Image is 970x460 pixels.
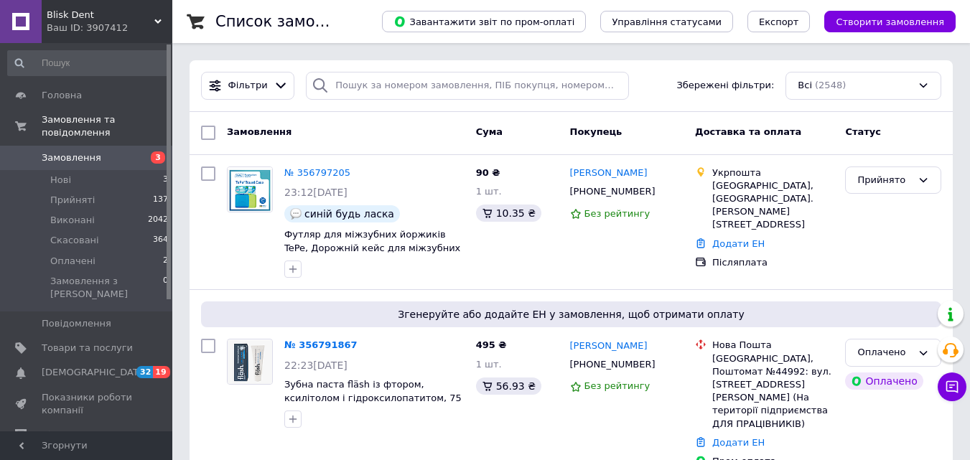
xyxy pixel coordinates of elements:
[712,179,834,232] div: [GEOGRAPHIC_DATA], [GEOGRAPHIC_DATA]. [PERSON_NAME][STREET_ADDRESS]
[207,307,936,321] span: Згенеруйте або додайте ЕН у замовлення, щоб отримати оплату
[153,234,168,247] span: 364
[47,9,154,22] span: Blisk Dent
[7,50,169,76] input: Пошук
[712,256,834,269] div: Післяплата
[50,234,99,247] span: Скасовані
[695,126,801,137] span: Доставка та оплата
[584,380,650,391] span: Без рейтингу
[284,167,350,178] a: № 356797205
[228,340,272,384] img: Фото товару
[306,72,628,100] input: Пошук за номером замовлення, ПІБ покупця, номером телефону, Email, номером накладної
[163,255,168,268] span: 2
[50,194,95,207] span: Прийняті
[476,205,541,222] div: 10.35 ₴
[845,126,881,137] span: Статус
[712,238,765,249] a: Додати ЕН
[50,214,95,227] span: Виконані
[284,339,358,350] a: № 356791867
[857,173,912,188] div: Прийнято
[759,17,799,27] span: Експорт
[42,428,79,441] span: Відгуки
[284,379,462,430] a: Зубна паста fläsh із фтором, ксилітолом і гідроксилопатитом, 75 мл, паста відбілювальна, лимон-м'ята
[570,339,648,353] a: [PERSON_NAME]
[567,355,658,374] div: [PHONE_NUMBER]
[600,11,733,32] button: Управління статусами
[42,342,133,355] span: Товари та послуги
[47,22,172,34] div: Ваш ID: 3907412
[836,17,944,27] span: Створити замовлення
[50,174,71,187] span: Нові
[476,359,502,370] span: 1 шт.
[42,317,111,330] span: Повідомлення
[151,151,165,164] span: 3
[42,89,82,102] span: Головна
[42,113,172,139] span: Замовлення та повідомлення
[567,182,658,201] div: [PHONE_NUMBER]
[747,11,811,32] button: Експорт
[228,167,272,212] img: Фото товару
[584,208,650,219] span: Без рейтингу
[815,80,846,90] span: (2548)
[798,79,812,93] span: Всі
[227,339,273,385] a: Фото товару
[476,377,541,395] div: 56.93 ₴
[476,339,507,350] span: 495 ₴
[393,15,574,28] span: Завантажити звіт по пром-оплаті
[284,187,348,198] span: 23:12[DATE]
[570,126,622,137] span: Покупець
[148,214,168,227] span: 2042
[163,275,168,301] span: 0
[476,186,502,197] span: 1 шт.
[570,166,648,180] a: [PERSON_NAME]
[153,194,168,207] span: 137
[476,126,503,137] span: Cума
[290,208,302,220] img: :speech_balloon:
[712,437,765,448] a: Додати ЕН
[938,372,966,401] button: Чат з покупцем
[228,79,268,93] span: Фільтри
[304,208,394,220] span: синій будь ласка
[215,13,361,30] h1: Список замовлень
[712,166,834,179] div: Укрпошта
[227,126,292,137] span: Замовлення
[712,339,834,352] div: Нова Пошта
[284,360,348,371] span: 22:23[DATE]
[824,11,956,32] button: Створити замовлення
[136,366,153,378] span: 32
[163,174,168,187] span: 3
[810,16,956,27] a: Створити замовлення
[845,372,923,390] div: Оплачено
[612,17,722,27] span: Управління статусами
[227,166,273,212] a: Фото товару
[50,275,163,301] span: Замовлення з [PERSON_NAME]
[284,229,460,266] a: Футляр для міжзубних йоржиків TePe, Дорожній кейс для міжзубних щіток
[50,255,95,268] span: Оплачені
[712,352,834,431] div: [GEOGRAPHIC_DATA], Поштомат №44992: вул. [STREET_ADDRESS][PERSON_NAME] (На території підприємства...
[857,345,912,360] div: Оплачено
[676,79,774,93] span: Збережені фільтри:
[382,11,586,32] button: Завантажити звіт по пром-оплаті
[153,366,169,378] span: 19
[476,167,500,178] span: 90 ₴
[42,151,101,164] span: Замовлення
[42,391,133,417] span: Показники роботи компанії
[42,366,148,379] span: [DEMOGRAPHIC_DATA]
